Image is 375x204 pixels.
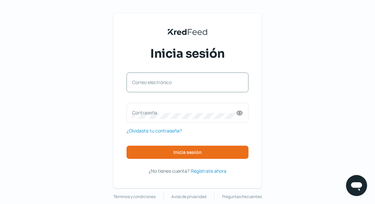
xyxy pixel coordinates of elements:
img: chatIcon [350,179,363,192]
button: Inicia sesión [127,146,248,159]
label: Contraseña [132,109,236,116]
a: Preguntas frecuentes [222,193,262,200]
a: Términos y condiciones [113,193,156,200]
label: Correo electrónico [132,79,236,85]
a: Regístrate ahora [191,167,226,175]
span: ¿No tienes cuenta? [149,168,189,174]
a: ¿Olvidaste tu contraseña? [127,127,182,135]
span: Inicia sesión [150,45,225,62]
span: Inicia sesión [173,150,202,155]
a: Aviso de privacidad [171,193,206,200]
